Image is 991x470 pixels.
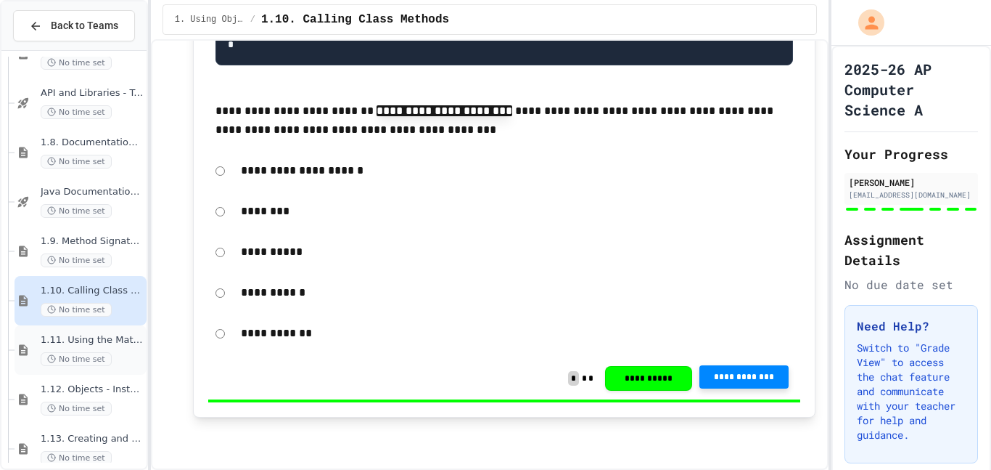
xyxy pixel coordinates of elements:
[250,14,255,25] span: /
[41,235,144,248] span: 1.9. Method Signatures
[175,14,244,25] span: 1. Using Objects and Methods
[41,155,112,169] span: No time set
[41,451,112,465] span: No time set
[844,144,978,164] h2: Your Progress
[41,186,144,198] span: Java Documentation with Comments - Topic 1.8
[849,176,974,189] div: [PERSON_NAME]
[41,137,144,149] span: 1.8. Documentation with Comments and Preconditions
[849,190,974,200] div: [EMAIL_ADDRESS][DOMAIN_NAME]
[857,341,966,442] p: Switch to "Grade View" to access the chat feature and communicate with your teacher for help and ...
[41,204,112,218] span: No time set
[41,87,144,100] span: API and Libraries - Topic 1.7
[41,303,112,317] span: No time set
[843,6,888,39] div: My Account
[261,11,449,28] span: 1.10. Calling Class Methods
[844,59,978,120] h1: 2025-26 AP Computer Science A
[41,254,112,267] span: No time set
[41,56,112,70] span: No time set
[844,276,978,293] div: No due date set
[13,10,135,41] button: Back to Teams
[41,285,144,297] span: 1.10. Calling Class Methods
[41,433,144,445] span: 1.13. Creating and Initializing Objects: Constructors
[41,402,112,416] span: No time set
[41,334,144,347] span: 1.11. Using the Math Class
[51,18,118,33] span: Back to Teams
[844,230,978,270] h2: Assignment Details
[41,105,112,119] span: No time set
[41,384,144,396] span: 1.12. Objects - Instances of Classes
[41,352,112,366] span: No time set
[857,317,966,335] h3: Need Help?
